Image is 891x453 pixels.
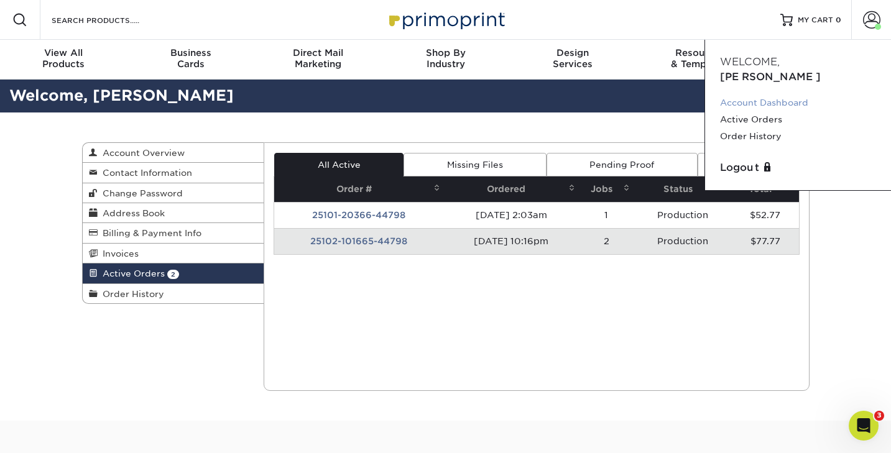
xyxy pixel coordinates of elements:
th: Jobs [579,176,634,202]
span: 2 [167,270,179,279]
a: Order History [83,284,264,303]
td: 25101-20366-44798 [274,202,444,228]
td: Production [634,228,732,254]
div: Marketing [254,47,382,70]
td: [DATE] 10:16pm [444,228,579,254]
span: Resources [637,47,764,58]
td: $77.77 [732,228,798,254]
a: Contact Information [83,163,264,183]
a: Order History [720,128,876,145]
a: Pending Proof [547,153,698,176]
span: Business [127,47,255,58]
a: Address Book [83,203,264,223]
a: Active Orders 2 [83,263,264,283]
div: Services [509,47,637,70]
a: Shop ByIndustry [382,40,509,80]
span: Welcome, [720,56,780,68]
a: Account Dashboard [720,94,876,111]
span: Order History [98,289,164,299]
a: Billing & Payment Info [83,223,264,243]
th: Status [634,176,732,202]
span: [PERSON_NAME] [720,71,821,83]
div: Cards [127,47,255,70]
input: SEARCH PRODUCTS..... [50,12,172,27]
img: Primoprint [384,6,508,33]
a: Resources& Templates [637,40,764,80]
a: DesignServices [509,40,637,80]
th: Ordered [444,176,579,202]
a: All Active [274,153,404,176]
a: Active Orders [720,111,876,128]
div: Industry [382,47,509,70]
span: Invoices [98,249,139,259]
span: Active Orders [98,268,165,278]
td: 2 [579,228,634,254]
a: Change Password [83,183,264,203]
span: Address Book [98,208,165,218]
td: Production [634,202,732,228]
span: MY CART [798,15,833,25]
span: Billing & Payment Info [98,228,201,238]
a: QA [698,153,798,176]
span: Contact Information [98,168,192,178]
a: Logout [720,160,876,175]
iframe: Intercom live chat [849,411,879,441]
td: $52.77 [732,202,798,228]
span: Account Overview [98,148,185,158]
td: [DATE] 2:03am [444,202,579,228]
span: Design [509,47,637,58]
a: BusinessCards [127,40,255,80]
span: 3 [874,411,884,421]
td: 1 [579,202,634,228]
span: Change Password [98,188,183,198]
a: Missing Files [404,153,546,176]
div: & Templates [637,47,764,70]
td: 25102-101665-44798 [274,228,444,254]
a: Direct MailMarketing [254,40,382,80]
span: Shop By [382,47,509,58]
span: 0 [836,16,841,24]
a: Account Overview [83,143,264,163]
th: Order # [274,176,444,202]
span: Direct Mail [254,47,382,58]
a: Invoices [83,244,264,263]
